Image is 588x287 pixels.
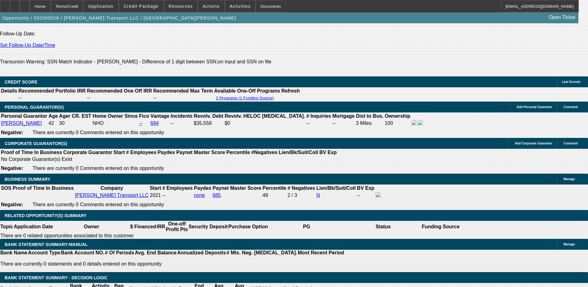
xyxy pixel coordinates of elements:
[100,185,123,191] b: Company
[33,202,164,207] span: There are currently 0 Comments entered on this opportunity
[48,120,58,127] td: 42
[546,12,578,23] a: Open Ticket
[422,221,460,233] th: Funding Source
[564,105,578,109] span: Comment
[153,95,213,101] td: --
[170,120,193,127] td: --
[2,16,236,20] span: Opportunity / 032500026 / [PERSON_NAME] Transport LLC / [GEOGRAPHIC_DATA][PERSON_NAME]
[385,113,410,119] b: Ownership
[169,4,193,9] span: Resources
[5,80,38,84] span: CREDIT SCORE
[306,113,331,119] b: # Inquiries
[176,150,225,155] b: Paynet Master Score
[194,185,211,191] b: Paydex
[47,59,272,64] label: SSN Match Indicator - [PERSON_NAME] - Difference of 1 digit between SSN;on input and SSN on file
[194,113,223,119] b: Revolv. Debt
[5,105,64,110] span: PERSONAL GUARANTOR(S)
[158,150,175,155] b: Paydex
[92,120,138,127] td: NHO
[124,4,159,9] span: Credit Package
[150,121,159,126] a: 694
[5,213,86,218] span: RELATED OPPORTUNITY(S) SUMMARY
[1,166,23,171] b: Negative:
[59,120,92,127] td: 30
[139,121,142,126] a: --
[345,221,422,233] th: Status
[224,120,306,127] td: $0
[1,88,17,94] th: Details
[564,243,575,246] span: Manage
[1,202,23,207] b: Negative:
[316,193,320,198] a: N
[0,261,344,267] p: There are currently 0 statements and 0 details entered on this opportunity
[53,221,130,233] th: Owner
[263,185,286,191] b: Percentile
[412,120,417,125] img: facebook-icon.png
[59,113,91,119] b: Ager CR. EST
[251,150,278,155] b: #Negatives
[332,113,355,119] b: Mortgage
[1,149,62,156] th: Proof of Time In Business
[193,120,224,127] td: $35,558
[564,177,575,181] span: Manage
[1,121,42,126] a: [PERSON_NAME]
[5,141,67,146] span: CORPORATE GUARANTOR(S)
[86,88,152,94] th: Recommended One Off IRR
[86,95,152,101] td: --
[384,120,411,127] td: 100
[130,221,157,233] th: $ Financed
[153,88,213,94] th: Recommended Max Term
[33,130,164,135] span: There are currently 0 Comments entered on this opportunity
[48,113,58,119] b: Age
[1,156,339,162] td: No Corporate Guarantor(s) Exist
[214,95,276,101] button: 2 Programs (1 Funding Source)
[225,0,255,12] button: Activities
[75,193,148,198] a: [PERSON_NAME] Transport LLC
[61,250,105,256] th: Bank Account NO.
[564,142,578,145] span: Comment
[33,166,164,171] span: There are currently 0 Comments entered on this opportunity
[5,177,50,182] span: BUSINESS SUMMARY
[5,242,88,247] span: BANK STATEMENT SUMMARY-MANUAL
[515,142,552,145] span: Add Corporate Guarantor
[18,88,86,94] th: Recommended Portfolio IRR
[225,113,305,119] b: Revolv. HELOC [MEDICAL_DATA].
[150,113,169,119] b: Vantage
[166,221,188,233] th: One-off Profit Pts
[376,192,381,197] img: facebook-icon.png
[113,150,125,155] b: Start
[126,150,157,155] b: # Employees
[230,4,251,9] span: Activities
[214,88,281,94] th: Available One-Off Programs
[306,120,331,127] td: --
[1,185,12,191] th: SOS
[356,120,384,127] td: 3 Miles
[357,192,375,199] td: --
[13,221,53,233] th: Application Date
[298,250,344,256] th: Most Recent Period
[1,113,47,119] b: Personal Guarantor
[357,185,374,191] b: BV Exp
[177,250,226,256] th: Annualized Deposits
[188,221,228,233] th: Security Deposit
[228,221,268,233] th: Purchase Option
[281,88,300,94] th: Refresh
[356,113,383,119] b: Dist to Bus.
[18,95,86,101] td: --
[279,150,318,155] b: Lien/Bk/Suit/Coll
[63,150,112,155] b: Corporate Guarantor
[263,193,286,198] div: 48
[332,120,355,127] td: --
[316,185,356,191] b: Lien/Bk/Suit/Coll
[164,0,197,12] button: Resources
[12,185,74,191] th: Proof of Time In Business
[105,250,135,256] th: # Of Periods
[194,193,205,198] a: none
[5,275,108,280] span: Bank Statement Summary - Decision Logic
[119,0,163,12] button: Credit Package
[562,80,581,84] span: Last Scored:
[88,4,113,9] span: Application
[288,193,315,198] div: 2 / 3
[418,120,423,125] img: linkedin-icon.png
[203,4,220,9] span: Actions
